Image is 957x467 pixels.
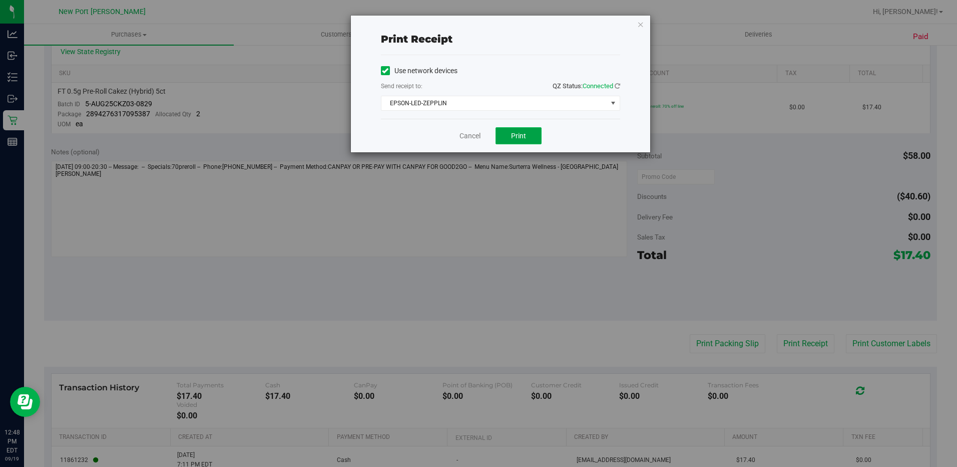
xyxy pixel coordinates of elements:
a: Cancel [459,131,481,141]
iframe: Resource center [10,387,40,417]
span: EPSON-LED-ZEPPLIN [381,96,607,110]
span: select [607,96,619,110]
label: Send receipt to: [381,82,422,91]
span: QZ Status: [553,82,620,90]
span: Print [511,132,526,140]
span: Connected [583,82,613,90]
button: Print [496,127,542,144]
label: Use network devices [381,66,457,76]
span: Print receipt [381,33,452,45]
